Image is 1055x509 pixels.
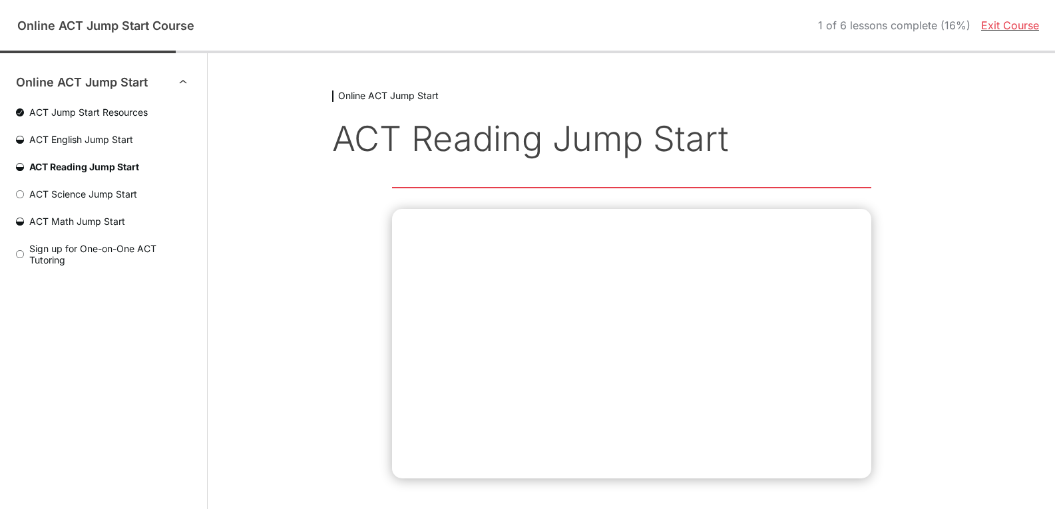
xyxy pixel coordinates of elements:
[332,90,931,102] h3: Online ACT Jump Start
[24,134,191,145] span: ACT English Jump Start
[24,243,191,265] span: Sign up for One-on-One ACT Tutoring
[332,118,931,160] h1: ACT Reading Jump Start
[16,161,191,172] a: ACT Reading Jump Start
[16,243,191,265] a: Sign up for One-on-One ACT Tutoring
[16,188,191,200] a: ACT Science Jump Start
[981,19,1039,32] a: Exit Course
[24,216,191,227] span: ACT Math Jump Start
[16,216,191,227] a: ACT Math Jump Start
[16,75,191,271] nav: Course outline
[24,106,191,118] span: ACT Jump Start Resources
[392,209,871,478] iframe: To enrich screen reader interactions, please activate Accessibility in Grammarly extension settings
[16,134,191,145] a: ACT English Jump Start
[16,75,191,90] button: Online ACT Jump Start
[16,75,162,90] h3: Online ACT Jump Start
[16,106,191,118] a: ACT Jump Start Resources
[24,188,191,200] span: ACT Science Jump Start
[818,19,970,32] div: 1 of 6 lessons complete (16%)
[24,161,191,172] span: ACT Reading Jump Start
[16,18,196,33] h2: Online ACT Jump Start Course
